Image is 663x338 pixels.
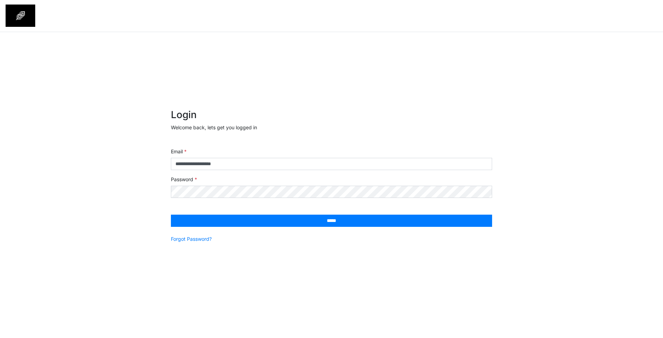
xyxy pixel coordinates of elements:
[171,176,197,183] label: Password
[171,124,492,131] p: Welcome back, lets get you logged in
[171,235,212,243] a: Forgot Password?
[171,148,187,155] label: Email
[171,109,492,121] h2: Login
[6,5,35,27] img: spp logo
